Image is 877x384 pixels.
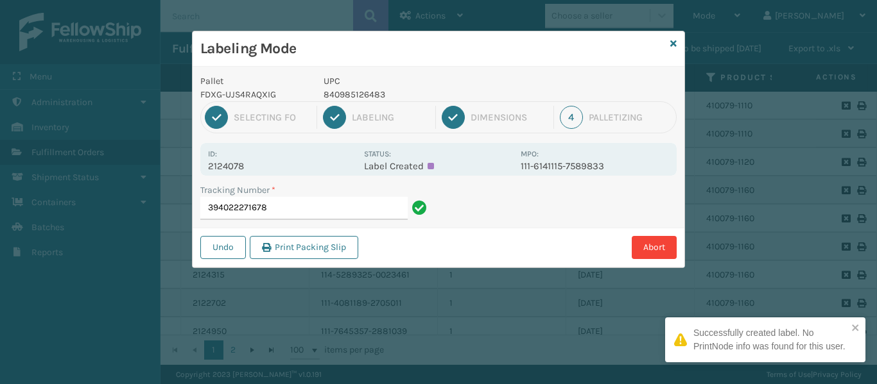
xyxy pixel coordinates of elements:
[364,149,391,158] label: Status:
[471,112,548,123] div: Dimensions
[324,74,513,88] p: UPC
[234,112,311,123] div: Selecting FO
[208,149,217,158] label: Id:
[632,236,677,259] button: Abort
[323,106,346,129] div: 2
[560,106,583,129] div: 4
[200,39,665,58] h3: Labeling Mode
[589,112,672,123] div: Palletizing
[205,106,228,129] div: 1
[200,236,246,259] button: Undo
[521,149,539,158] label: MPO:
[521,160,669,172] p: 111-6141115-7589833
[352,112,429,123] div: Labeling
[693,326,847,353] div: Successfully created label. No PrintNode info was found for this user.
[851,322,860,335] button: close
[208,160,356,172] p: 2124078
[200,88,308,101] p: FDXG-UJS4RAQXIG
[250,236,358,259] button: Print Packing Slip
[200,74,308,88] p: Pallet
[324,88,513,101] p: 840985126483
[364,160,512,172] p: Label Created
[442,106,465,129] div: 3
[200,183,275,197] label: Tracking Number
